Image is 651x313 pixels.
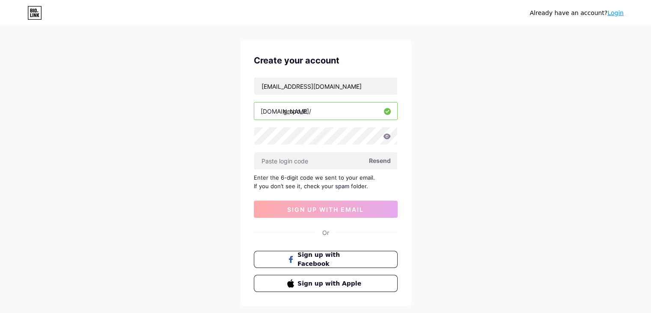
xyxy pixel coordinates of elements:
div: Create your account [254,54,398,67]
div: [DOMAIN_NAME]/ [261,107,311,116]
button: sign up with email [254,201,398,218]
div: Already have an account? [530,9,624,18]
input: username [254,102,397,120]
button: Sign up with Apple [254,275,398,292]
span: Sign up with Apple [297,279,364,288]
button: Sign up with Facebook [254,251,398,268]
input: Email [254,78,397,95]
div: Or [322,228,329,237]
input: Paste login code [254,152,397,169]
span: sign up with email [287,206,364,213]
div: Enter the 6-digit code we sent to your email. If you don’t see it, check your spam folder. [254,173,398,190]
a: Login [607,9,624,16]
span: Sign up with Facebook [297,250,364,268]
span: Resend [369,156,391,165]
